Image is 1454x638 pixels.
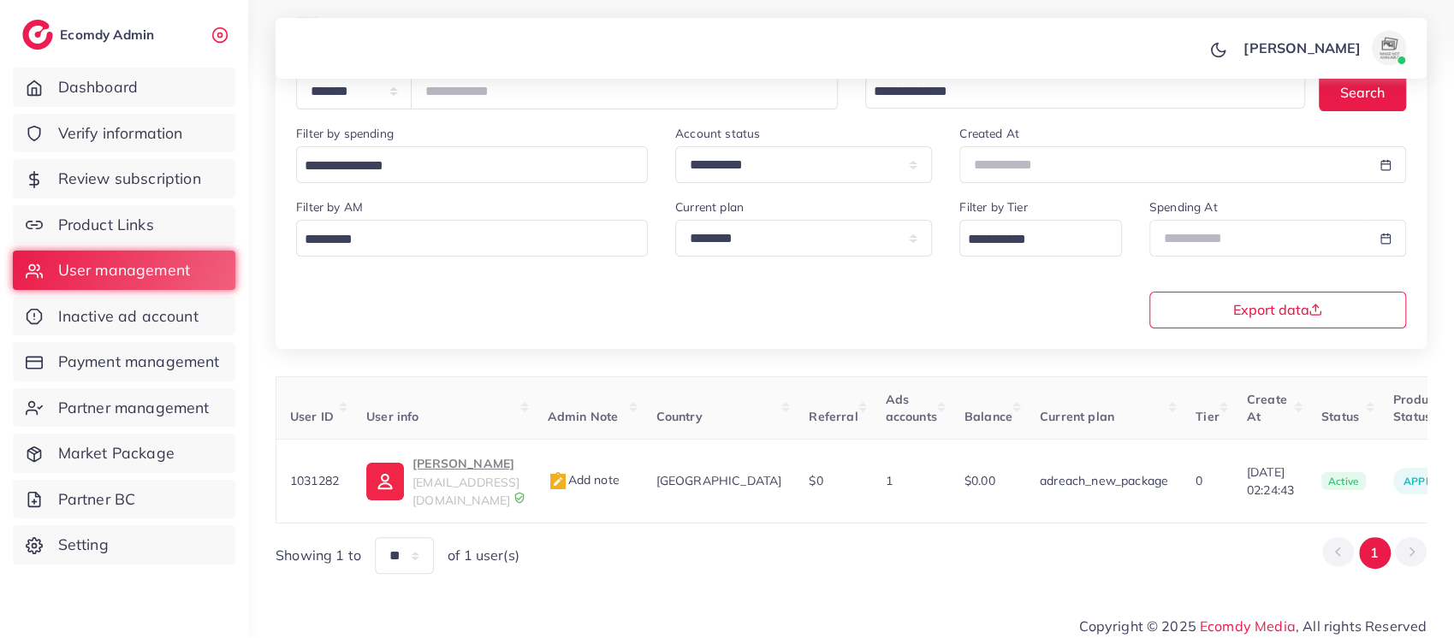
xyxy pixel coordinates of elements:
img: logo [22,20,53,50]
span: Balance [964,409,1012,424]
span: [DATE] 02:24:43 [1247,464,1294,499]
span: Verify information [58,122,183,145]
input: Search for option [868,79,1284,105]
span: 1031282 [290,473,339,488]
span: Product Links [58,214,154,236]
a: [PERSON_NAME][EMAIL_ADDRESS][DOMAIN_NAME] [366,453,519,509]
a: [PERSON_NAME]avatar [1234,31,1413,65]
span: Export data [1232,303,1322,316]
input: Search for option [299,227,626,253]
button: Export data [1149,292,1406,328]
span: Create At [1247,392,1287,424]
span: Product Status [1393,392,1439,424]
span: Partner BC [58,488,136,511]
a: Partner BC [13,480,235,519]
div: Search for option [296,220,648,257]
button: Go to page 1 [1359,537,1391,569]
span: Referral [809,409,858,424]
a: Inactive ad account [13,297,235,336]
span: Market Package [58,442,175,464]
label: Created At [959,125,1019,142]
a: Market Package [13,434,235,473]
span: of 1 user(s) [448,546,519,565]
a: Review subscription [13,159,235,198]
a: Payment management [13,342,235,381]
span: Showing 1 to [276,546,361,565]
label: Current plan [675,198,744,216]
a: Setting [13,525,235,564]
label: Account status [675,125,760,142]
span: User info [366,409,418,424]
a: Dashboard [13,68,235,107]
span: Add note [548,472,620,487]
img: 9CAL8B2pu8EFxCJHYAAAAldEVYdGRhdGU6Y3JlYXRlADIwMjItMTItMDlUMDQ6NTg6MzkrMDA6MDBXSlgLAAAAJXRFWHRkYXR... [513,492,525,504]
p: [PERSON_NAME] [412,453,519,474]
label: Filter by AM [296,198,363,216]
span: Setting [58,534,109,556]
div: Search for option [296,146,648,183]
span: , All rights Reserved [1296,616,1427,636]
a: User management [13,251,235,290]
a: logoEcomdy Admin [22,20,158,50]
a: Product Links [13,205,235,245]
span: $0.00 [964,473,995,488]
label: Filter by Tier [959,198,1027,216]
label: Filter by spending [296,125,394,142]
div: Search for option [865,74,1306,109]
label: Spending At [1149,198,1218,216]
ul: Pagination [1322,537,1427,569]
span: Status [1321,409,1359,424]
span: Dashboard [58,76,138,98]
span: adreach_new_package [1040,473,1168,488]
p: [PERSON_NAME] [1243,38,1361,58]
img: avatar [1372,31,1406,65]
span: Admin Note [548,409,619,424]
span: Country [656,409,703,424]
input: Search for option [299,153,626,180]
span: active [1321,472,1366,491]
span: Copyright © 2025 [1079,616,1427,636]
span: [GEOGRAPHIC_DATA] [656,473,782,488]
span: Current plan [1040,409,1114,424]
img: admin_note.cdd0b510.svg [548,471,568,492]
h2: Ecomdy Admin [60,27,158,43]
a: Ecomdy Media [1200,617,1296,635]
span: Ads accounts [886,392,937,424]
span: [EMAIL_ADDRESS][DOMAIN_NAME] [412,475,519,507]
a: Partner management [13,388,235,428]
span: Inactive ad account [58,305,199,328]
span: 1 [886,473,893,488]
span: User ID [290,409,334,424]
span: $0 [809,473,822,488]
span: 0 [1196,473,1202,488]
span: Partner management [58,397,210,419]
a: Verify information [13,114,235,153]
span: Review subscription [58,168,201,190]
div: Search for option [959,220,1122,257]
input: Search for option [962,227,1100,253]
span: Tier [1196,409,1220,424]
span: Payment management [58,351,220,373]
span: User management [58,259,190,281]
img: ic-user-info.36bf1079.svg [366,463,404,500]
button: Search [1319,74,1406,110]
